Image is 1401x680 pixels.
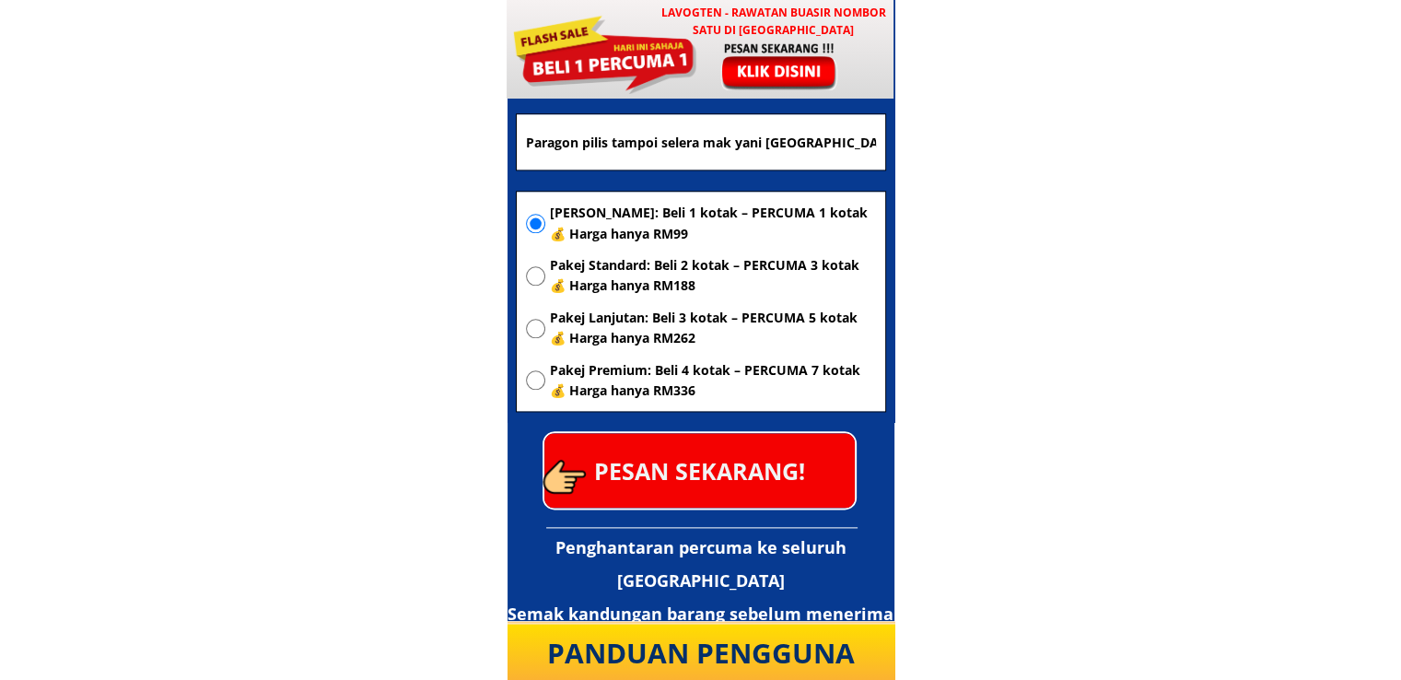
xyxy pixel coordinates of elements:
[550,360,876,402] span: Pakej Premium: Beli 4 kotak – PERCUMA 7 kotak 💰 Harga hanya RM336
[544,433,855,508] p: PESAN SEKARANG!
[521,114,881,170] input: Alamat
[550,203,876,244] span: [PERSON_NAME]: Beli 1 kotak – PERCUMA 1 kotak 💰 Harga hanya RM99
[508,531,894,630] h3: Penghantaran percuma ke seluruh [GEOGRAPHIC_DATA] Semak kandungan barang sebelum menerima
[522,631,880,675] div: PANDUAN PENGGUNA
[550,255,876,297] span: Pakej Standard: Beli 2 kotak – PERCUMA 3 kotak 💰 Harga hanya RM188
[652,4,894,39] h3: LAVOGTEN - Rawatan Buasir Nombor Satu di [GEOGRAPHIC_DATA]
[550,308,876,349] span: Pakej Lanjutan: Beli 3 kotak – PERCUMA 5 kotak 💰 Harga hanya RM262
